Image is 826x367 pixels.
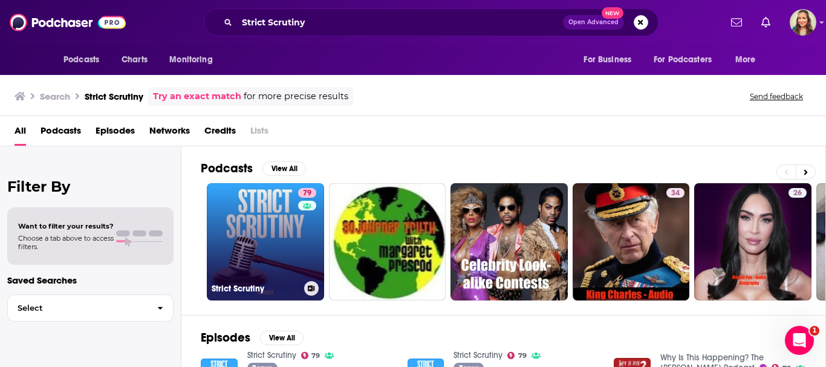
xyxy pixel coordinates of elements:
a: 79 [301,352,320,359]
h2: Episodes [201,330,250,345]
a: Podcasts [41,121,81,146]
a: Strict Scrutiny [247,350,296,360]
button: Show profile menu [790,9,816,36]
span: Want to filter your results? [18,222,114,230]
span: New [602,7,623,19]
h3: Strict Scrutiny [85,91,143,102]
a: 26 [694,183,811,300]
a: Episodes [96,121,135,146]
a: 34 [666,188,685,198]
span: Choose a tab above to access filters. [18,234,114,251]
a: All [15,121,26,146]
button: open menu [55,48,115,71]
a: EpisodesView All [201,330,304,345]
iframe: Intercom live chat [785,326,814,355]
span: 79 [311,353,320,359]
span: For Business [584,51,631,68]
button: open menu [575,48,646,71]
span: Logged in as adriana.guzman [790,9,816,36]
h3: Search [40,91,70,102]
a: 34 [573,183,690,300]
button: open menu [727,48,771,71]
button: View All [262,161,306,176]
a: Show notifications dropdown [756,12,775,33]
a: 26 [789,188,807,198]
span: 34 [671,187,680,200]
button: open menu [646,48,729,71]
a: 79Strict Scrutiny [207,183,324,300]
img: Podchaser - Follow, Share and Rate Podcasts [10,11,126,34]
button: View All [260,331,304,345]
a: 79 [507,352,527,359]
span: 79 [303,187,311,200]
button: open menu [161,48,228,71]
span: Charts [122,51,148,68]
span: For Podcasters [654,51,712,68]
a: Try an exact match [153,89,241,103]
a: Show notifications dropdown [726,12,747,33]
div: Search podcasts, credits, & more... [204,8,659,36]
img: User Profile [790,9,816,36]
span: Select [8,304,148,312]
a: 79 [298,188,316,198]
a: Credits [204,121,236,146]
span: More [735,51,756,68]
span: 1 [810,326,819,336]
a: Networks [149,121,190,146]
h2: Filter By [7,178,174,195]
a: Strict Scrutiny [454,350,502,360]
span: 79 [518,353,527,359]
h3: Strict Scrutiny [212,284,299,294]
span: for more precise results [244,89,348,103]
a: Charts [114,48,155,71]
p: Saved Searches [7,274,174,286]
button: Open AdvancedNew [563,15,624,30]
span: Open Advanced [568,19,619,25]
input: Search podcasts, credits, & more... [237,13,563,32]
span: Podcasts [63,51,99,68]
h2: Podcasts [201,161,253,176]
button: Select [7,294,174,322]
span: 26 [793,187,802,200]
a: PodcastsView All [201,161,306,176]
button: Send feedback [746,91,807,102]
span: Lists [250,121,268,146]
span: Monitoring [169,51,212,68]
